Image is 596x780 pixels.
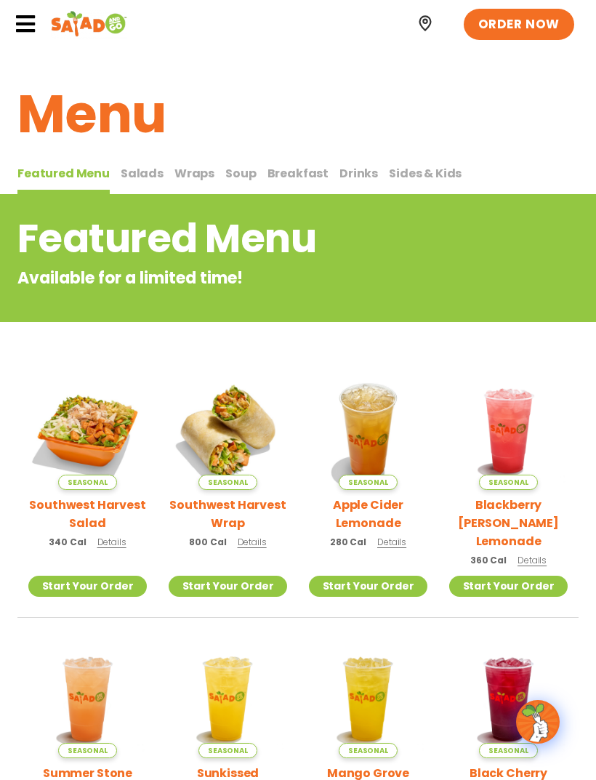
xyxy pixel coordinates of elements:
div: Tabbed content [17,159,579,195]
span: Details [238,536,267,548]
span: 340 Cal [49,536,86,549]
img: Product photo for Sunkissed Yuzu Lemonade [169,640,287,758]
a: Start Your Order [309,576,427,597]
h2: Southwest Harvest Salad [28,496,147,532]
span: 360 Cal [470,554,507,567]
img: Product photo for Apple Cider Lemonade [309,371,427,490]
img: Header logo [51,9,127,39]
h2: Featured Menu [17,209,462,268]
span: Details [377,536,406,548]
a: Start Your Order [449,576,568,597]
h1: Menu [17,75,579,153]
p: Available for a limited time! [17,266,462,290]
span: ORDER NOW [478,16,560,33]
span: Breakfast [267,165,329,182]
span: Sides & Kids [389,165,462,182]
span: Salads [121,165,164,182]
span: Details [97,536,126,548]
span: 280 Cal [330,536,366,549]
span: Seasonal [339,743,398,758]
img: Product photo for Summer Stone Fruit Lemonade [28,640,147,758]
span: Seasonal [58,743,117,758]
h2: Blackberry [PERSON_NAME] Lemonade [449,496,568,550]
img: Product photo for Southwest Harvest Wrap [169,371,287,490]
img: Product photo for Black Cherry Orchard Lemonade [449,640,568,758]
img: Product photo for Mango Grove Lemonade [309,640,427,758]
h2: Southwest Harvest Wrap [169,496,287,532]
img: Product photo for Southwest Harvest Salad [28,371,147,490]
span: Seasonal [198,743,257,758]
img: Product photo for Blackberry Bramble Lemonade [449,371,568,490]
h2: Apple Cider Lemonade [309,496,427,532]
a: Start Your Order [169,576,287,597]
span: Details [518,554,547,566]
span: Seasonal [58,475,117,490]
span: Featured Menu [17,165,110,182]
span: Soup [225,165,256,182]
span: 800 Cal [189,536,226,549]
span: Drinks [339,165,378,182]
a: ORDER NOW [464,9,574,41]
img: wpChatIcon [518,701,558,742]
span: Seasonal [479,475,538,490]
span: Seasonal [198,475,257,490]
span: Seasonal [339,475,398,490]
span: Wraps [174,165,214,182]
span: Seasonal [479,743,538,758]
a: Start Your Order [28,576,147,597]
